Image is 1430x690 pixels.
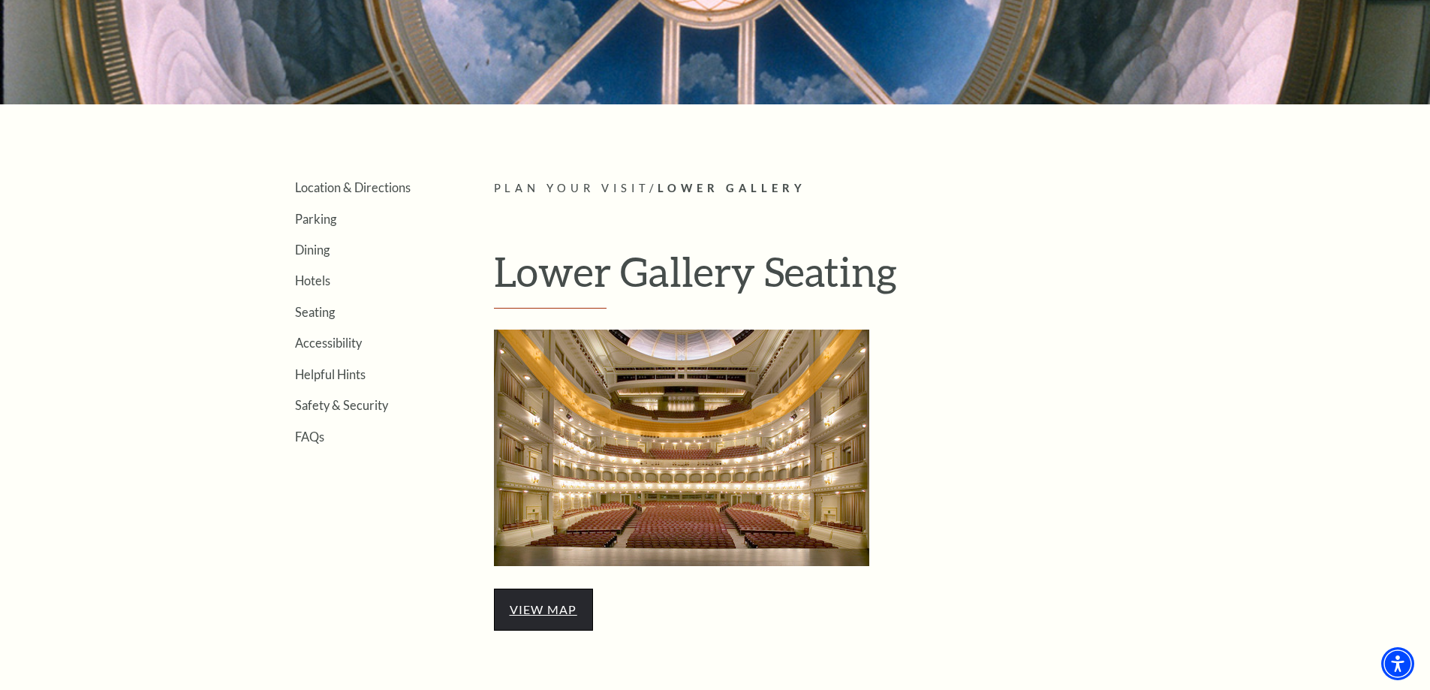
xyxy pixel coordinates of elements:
[295,243,330,257] a: Dining
[494,247,1181,309] h1: Lower Gallery Seating
[494,179,1181,198] p: /
[295,305,335,319] a: Seating
[494,182,650,194] span: Plan Your Visit
[494,330,869,566] img: Lower Gallery
[295,212,336,226] a: Parking
[295,180,411,194] a: Location & Directions
[510,602,577,616] a: view map - open in a new tab
[295,398,388,412] a: Safety & Security
[494,437,869,454] a: Lower Gallery - open in a new tab
[295,367,366,381] a: Helpful Hints
[295,273,330,288] a: Hotels
[295,429,324,444] a: FAQs
[295,336,362,350] a: Accessibility
[1381,647,1414,680] div: Accessibility Menu
[658,182,806,194] span: Lower Gallery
